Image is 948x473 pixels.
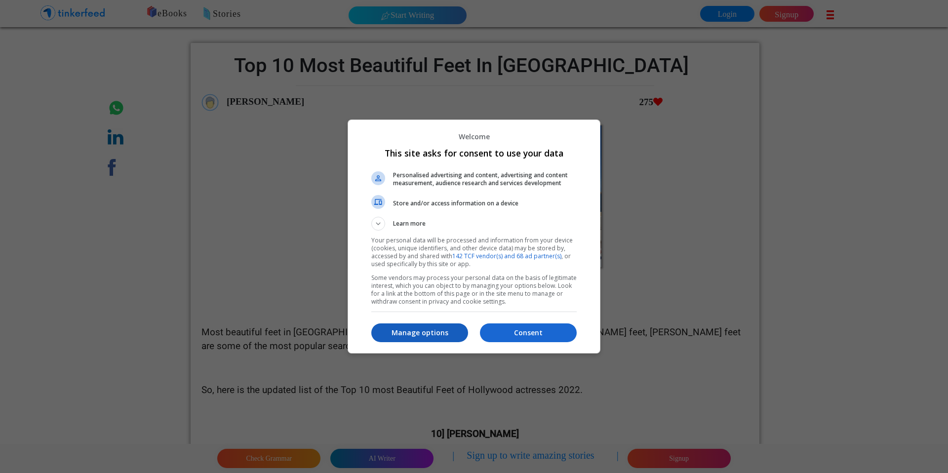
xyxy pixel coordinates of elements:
p: Manage options [371,328,468,338]
p: Some vendors may process your personal data on the basis of legitimate interest, which you can ob... [371,274,577,306]
p: Consent [480,328,577,338]
span: Learn more [393,219,426,231]
p: Welcome [371,132,577,141]
a: 142 TCF vendor(s) and 68 ad partner(s) [452,252,561,260]
h1: This site asks for consent to use your data [371,147,577,159]
button: Manage options [371,323,468,342]
button: Learn more [371,217,577,231]
div: This site asks for consent to use your data [348,119,600,354]
span: Store and/or access information on a device [393,199,577,207]
p: Your personal data will be processed and information from your device (cookies, unique identifier... [371,236,577,268]
span: Personalised advertising and content, advertising and content measurement, audience research and ... [393,171,577,187]
button: Consent [480,323,577,342]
